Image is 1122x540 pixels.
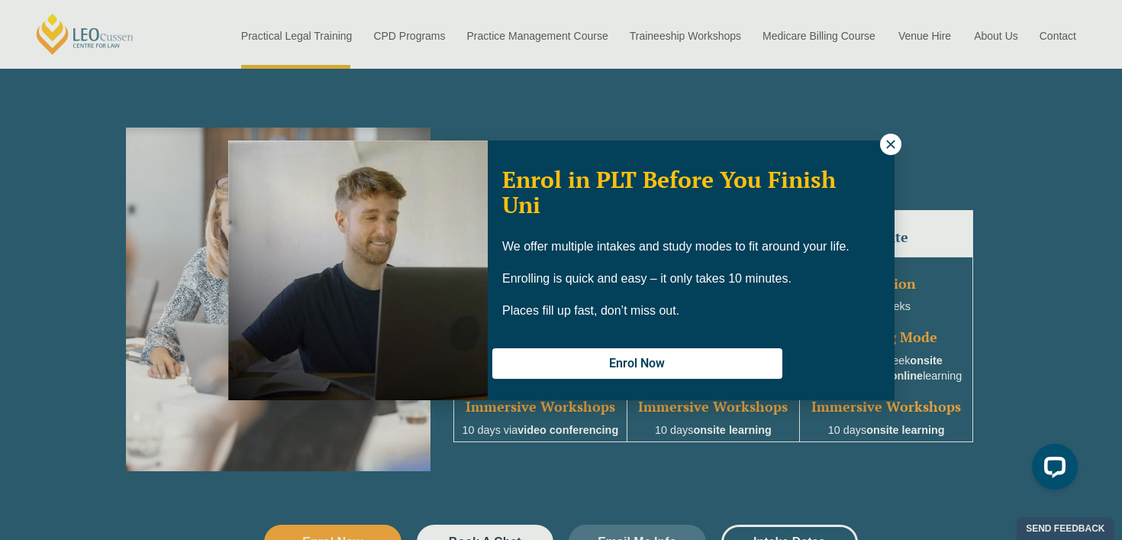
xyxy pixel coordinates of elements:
span: Places fill up fast, don’t miss out. [502,304,679,317]
button: Enrol Now [492,348,782,379]
iframe: LiveChat chat widget [1020,438,1084,502]
span: Enrol in PLT Before You Finish Uni [502,164,836,220]
span: Enrolling is quick and easy – it only takes 10 minutes. [502,272,792,285]
img: Woman in yellow blouse holding folders looking to the right and smiling [228,141,488,400]
span: We offer multiple intakes and study modes to fit around your life. [502,240,850,253]
button: Close [880,134,901,155]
